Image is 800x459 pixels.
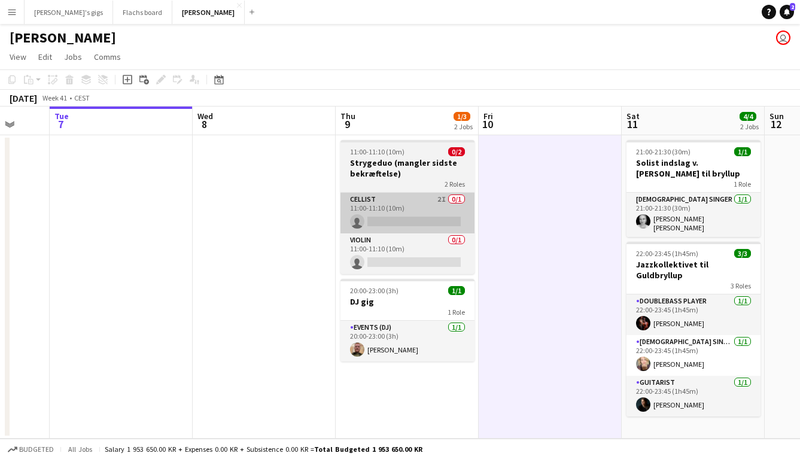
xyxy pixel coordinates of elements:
[448,286,465,295] span: 1/1
[454,112,470,121] span: 1/3
[6,443,56,456] button: Budgeted
[626,140,761,237] app-job-card: 21:00-21:30 (30m)1/1Solist indslag v. [PERSON_NAME] til bryllup1 Role[DEMOGRAPHIC_DATA] Singer1/1...
[19,445,54,454] span: Budgeted
[626,294,761,335] app-card-role: Doublebass Player1/122:00-23:45 (1h45m)[PERSON_NAME]
[340,193,474,233] app-card-role: Cellist2I0/111:00-11:10 (10m)
[25,1,113,24] button: [PERSON_NAME]'s gigs
[448,147,465,156] span: 0/2
[454,122,473,131] div: 2 Jobs
[59,49,87,65] a: Jobs
[734,147,751,156] span: 1/1
[731,281,751,290] span: 3 Roles
[776,31,790,45] app-user-avatar: Asger Søgaard Hajslund
[64,51,82,62] span: Jobs
[5,49,31,65] a: View
[10,29,116,47] h1: [PERSON_NAME]
[94,51,121,62] span: Comms
[89,49,126,65] a: Comms
[38,51,52,62] span: Edit
[74,93,90,102] div: CEST
[197,111,213,121] span: Wed
[314,445,422,454] span: Total Budgeted 1 953 650.00 KR
[34,49,57,65] a: Edit
[350,147,404,156] span: 11:00-11:10 (10m)
[340,296,474,307] h3: DJ gig
[340,279,474,361] app-job-card: 20:00-23:00 (3h)1/1DJ gig1 RoleEvents (DJ)1/120:00-23:00 (3h)[PERSON_NAME]
[196,117,213,131] span: 8
[350,286,399,295] span: 20:00-23:00 (3h)
[340,140,474,274] app-job-card: 11:00-11:10 (10m)0/2Strygeduo (mangler sidste bekræftelse)2 RolesCellist2I0/111:00-11:10 (10m) Vi...
[790,3,795,11] span: 2
[340,157,474,179] h3: Strygeduo (mangler sidste bekræftelse)
[734,180,751,189] span: 1 Role
[626,157,761,179] h3: Solist indslag v. [PERSON_NAME] til bryllup
[10,51,26,62] span: View
[448,308,465,317] span: 1 Role
[780,5,794,19] a: 2
[53,117,69,131] span: 7
[10,92,37,104] div: [DATE]
[339,117,355,131] span: 9
[636,249,698,258] span: 22:00-23:45 (1h45m)
[769,111,784,121] span: Sun
[734,249,751,258] span: 3/3
[105,445,422,454] div: Salary 1 953 650.00 KR + Expenses 0.00 KR + Subsistence 0.00 KR =
[340,233,474,274] app-card-role: Violin0/111:00-11:10 (10m)
[482,117,493,131] span: 10
[626,335,761,376] app-card-role: [DEMOGRAPHIC_DATA] Singer1/122:00-23:45 (1h45m)[PERSON_NAME]
[113,1,172,24] button: Flachs board
[66,445,95,454] span: All jobs
[172,1,245,24] button: [PERSON_NAME]
[626,376,761,417] app-card-role: Guitarist1/122:00-23:45 (1h45m)[PERSON_NAME]
[740,122,759,131] div: 2 Jobs
[768,117,784,131] span: 12
[340,321,474,361] app-card-role: Events (DJ)1/120:00-23:00 (3h)[PERSON_NAME]
[340,111,355,121] span: Thu
[626,259,761,281] h3: Jazzkollektivet til Guldbryllup
[445,180,465,189] span: 2 Roles
[626,242,761,417] app-job-card: 22:00-23:45 (1h45m)3/3Jazzkollektivet til Guldbryllup3 RolesDoublebass Player1/122:00-23:45 (1h45...
[636,147,691,156] span: 21:00-21:30 (30m)
[740,112,756,121] span: 4/4
[626,193,761,237] app-card-role: [DEMOGRAPHIC_DATA] Singer1/121:00-21:30 (30m)[PERSON_NAME] [PERSON_NAME]
[625,117,640,131] span: 11
[54,111,69,121] span: Tue
[483,111,493,121] span: Fri
[39,93,69,102] span: Week 41
[626,111,640,121] span: Sat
